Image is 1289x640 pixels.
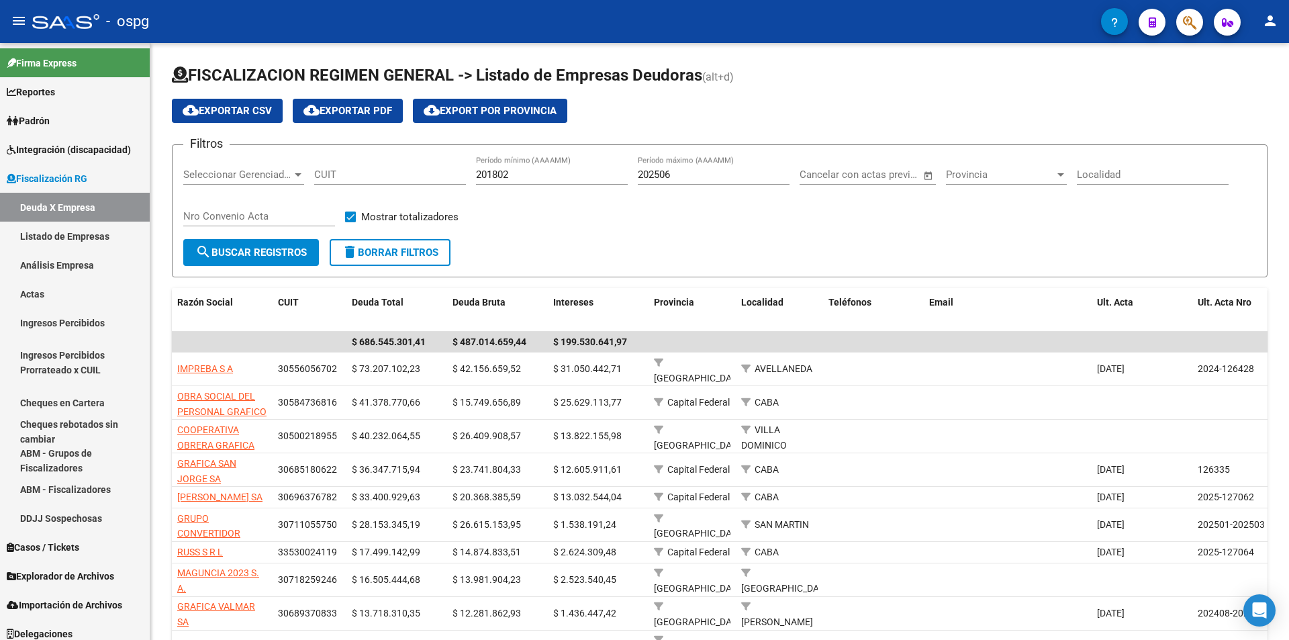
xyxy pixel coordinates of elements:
span: Borrar Filtros [342,246,438,259]
span: Deuda Total [352,297,403,308]
span: 30718259246 [278,574,337,585]
span: $ 26.409.908,57 [452,430,521,441]
span: [GEOGRAPHIC_DATA] [654,373,745,383]
datatable-header-cell: Provincia [649,288,736,332]
mat-icon: menu [11,13,27,29]
span: Intereses [553,297,593,308]
span: GRAFICA VALMAR SA [177,601,255,627]
span: Capital Federal [667,397,730,408]
span: $ 41.378.770,66 [352,397,420,408]
span: (alt+d) [702,71,734,83]
mat-icon: cloud_download [303,102,320,118]
span: Teléfonos [828,297,871,308]
span: $ 42.156.659,52 [452,363,521,374]
span: [GEOGRAPHIC_DATA] [654,440,745,451]
span: Capital Federal [667,547,730,557]
button: Export por Provincia [413,99,567,123]
span: Exportar CSV [183,105,272,117]
span: 30685180622 [278,464,337,475]
span: $ 13.822.155,98 [553,430,622,441]
span: $ 31.050.442,71 [553,363,622,374]
span: $ 15.749.656,89 [452,397,521,408]
span: Reportes [7,85,55,99]
span: Seleccionar Gerenciador [183,169,292,181]
span: $ 20.368.385,59 [452,492,521,502]
h3: Filtros [183,134,230,153]
span: Capital Federal [667,492,730,502]
span: $ 26.615.153,95 [452,519,521,530]
div: Open Intercom Messenger [1243,594,1276,627]
span: MAGUNCIA 2023 S. A. [177,567,259,594]
span: $ 23.741.804,33 [452,464,521,475]
span: Firma Express [7,56,77,71]
span: $ 13.981.904,23 [452,574,521,585]
mat-icon: search [195,244,211,260]
span: Padrón [7,113,50,128]
button: Buscar Registros [183,239,319,266]
span: $ 28.153.345,19 [352,519,420,530]
span: $ 36.347.715,94 [352,464,420,475]
span: OBRA SOCIAL DEL PERSONAL GRAFICO [177,391,267,417]
span: $ 33.400.929,63 [352,492,420,502]
span: $ 487.014.659,44 [452,336,526,347]
span: $ 686.545.301,41 [352,336,426,347]
span: CABA [755,547,779,557]
span: Integración (discapacidad) [7,142,131,157]
span: [DATE] [1097,547,1125,557]
span: Casos / Tickets [7,540,79,555]
span: CUIT [278,297,299,308]
span: [PERSON_NAME] SA [177,492,262,502]
span: $ 40.232.064,55 [352,430,420,441]
span: Buscar Registros [195,246,307,259]
span: [DATE] [1097,519,1125,530]
span: Deuda Bruta [452,297,506,308]
datatable-header-cell: Ult. Acta [1092,288,1192,332]
span: $ 2.523.540,45 [553,574,616,585]
span: VILLA DOMINICO [741,424,787,451]
span: 30696376782 [278,492,337,502]
span: Razón Social [177,297,233,308]
span: [DATE] [1097,363,1125,374]
span: 30689370833 [278,608,337,619]
button: Borrar Filtros [330,239,450,266]
span: 30711055750 [278,519,337,530]
span: IMPREBA S A [177,363,233,374]
mat-icon: cloud_download [183,102,199,118]
span: $ 2.624.309,48 [553,547,616,557]
span: SAN MARTIN [755,519,809,530]
span: 30556056702 [278,363,337,374]
span: $ 13.718.310,35 [352,608,420,619]
datatable-header-cell: Teléfonos [823,288,924,332]
span: - ospg [106,7,149,36]
datatable-header-cell: Razón Social [172,288,273,332]
span: CABA [755,492,779,502]
span: FISCALIZACION REGIMEN GENERAL -> Listado de Empresas Deudoras [172,66,702,85]
span: 33530024119 [278,547,337,557]
span: 2024-126428 [1198,363,1254,374]
span: COOPERATIVA OBRERA GRAFICA TALLERES ARGENTINOS (C.O.G.T.A.L.) DE TRABAJO LIMITADA [177,424,262,512]
span: $ 16.505.444,68 [352,574,420,585]
span: Localidad [741,297,783,308]
span: CABA [755,397,779,408]
span: Exportar PDF [303,105,392,117]
span: GRAFICA SAN JORGE SA [177,458,236,484]
mat-icon: cloud_download [424,102,440,118]
span: [GEOGRAPHIC_DATA] [654,528,745,539]
span: 2025-127064 [1198,547,1254,557]
datatable-header-cell: Intereses [548,288,649,332]
span: [DATE] [1097,608,1125,619]
span: 30584736816 [278,397,337,408]
span: Ult. Acta [1097,297,1133,308]
span: $ 1.436.447,42 [553,608,616,619]
span: $ 14.874.833,51 [452,547,521,557]
span: [DATE] [1097,492,1125,502]
span: Explorador de Archivos [7,569,114,584]
span: $ 12.605.911,61 [553,464,622,475]
span: [GEOGRAPHIC_DATA] [654,583,745,594]
button: Exportar CSV [172,99,283,123]
span: 202408-202501 [1198,608,1265,619]
datatable-header-cell: Deuda Bruta [447,288,548,332]
span: 30500218955 [278,430,337,441]
mat-icon: person [1262,13,1278,29]
span: Fiscalización RG [7,171,87,186]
